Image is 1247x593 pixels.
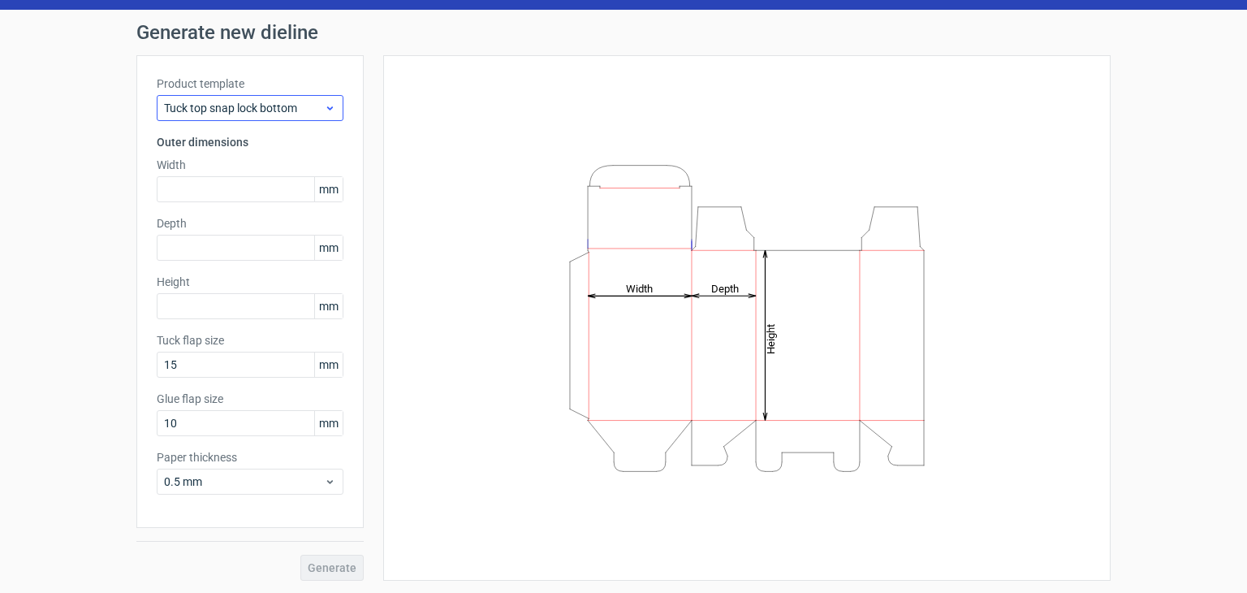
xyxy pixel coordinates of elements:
[711,282,739,294] tspan: Depth
[164,474,324,490] span: 0.5 mm
[157,332,343,348] label: Tuck flap size
[626,282,653,294] tspan: Width
[314,236,343,260] span: mm
[157,157,343,173] label: Width
[157,215,343,232] label: Depth
[157,449,343,465] label: Paper thickness
[314,294,343,318] span: mm
[164,100,324,116] span: Tuck top snap lock bottom
[157,134,343,150] h3: Outer dimensions
[136,23,1111,42] h1: Generate new dieline
[157,76,343,92] label: Product template
[157,391,343,407] label: Glue flap size
[765,323,777,353] tspan: Height
[157,274,343,290] label: Height
[314,353,343,377] span: mm
[314,177,343,201] span: mm
[314,411,343,435] span: mm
